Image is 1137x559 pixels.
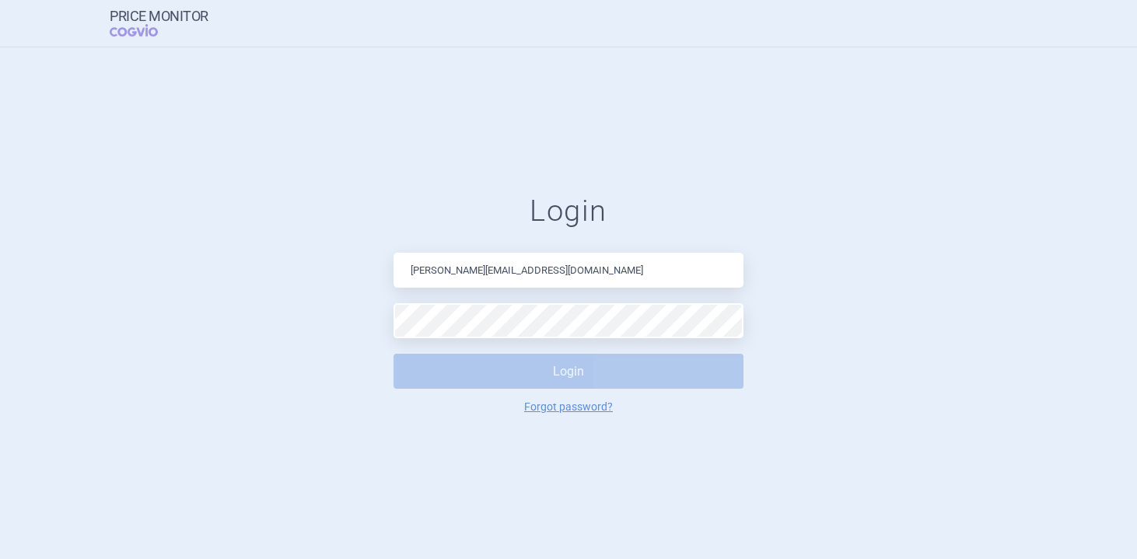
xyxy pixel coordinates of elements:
[394,194,743,229] h1: Login
[110,9,208,24] strong: Price Monitor
[394,253,743,288] input: Email
[394,354,743,389] button: Login
[524,401,613,412] a: Forgot password?
[110,9,208,38] a: Price MonitorCOGVIO
[110,24,180,37] span: COGVIO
